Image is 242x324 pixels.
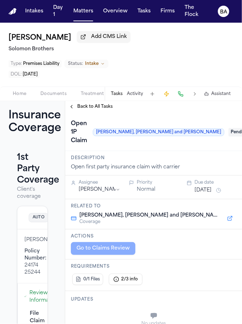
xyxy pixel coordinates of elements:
button: Activity [127,91,143,97]
h2: Solomon Brothers [9,45,233,54]
h3: 1st Party Coverage [17,152,48,186]
h3: Requirements [71,264,236,269]
span: 2/3 info [121,276,138,282]
span: AUTO [29,213,49,223]
button: Matters [71,5,96,18]
button: Intakes [22,5,46,18]
div: Priority [137,180,179,185]
button: Change status from Intake [64,60,108,68]
h3: Related to [71,203,236,209]
button: Overview [100,5,130,18]
h1: [PERSON_NAME] [9,32,71,44]
h3: Updates [71,297,236,302]
h3: Description [71,155,236,161]
h1: Insurance Coverage [9,110,77,135]
span: Documents [40,91,67,97]
span: Type : [11,62,22,66]
button: The Flock [182,1,208,21]
p: Client's coverage [17,186,48,200]
button: Tasks [135,5,153,18]
span: 0/1 Files [83,276,100,282]
button: 0/1 Files [72,274,103,285]
button: Edit Type: Premises Liability [9,60,62,67]
div: Due date [195,180,236,185]
h1: Open 1P Claim [68,118,90,146]
span: DOL : [11,72,22,77]
span: Intake [85,61,99,67]
button: Back to All Tasks [65,104,116,110]
button: Day 1 [50,1,66,21]
div: Assignee [79,180,120,185]
button: Add Task [147,89,157,99]
span: Policy Number : [24,248,46,261]
div: [PERSON_NAME] [24,236,40,244]
span: Home [13,91,26,97]
button: Make a Call [176,89,186,99]
button: Assistant [204,91,231,97]
button: Firms [158,5,178,18]
span: Assistant [211,91,231,97]
button: Edit DOL: 2025-04-30 [9,71,40,78]
button: Normal [137,186,155,193]
img: Finch Logo [9,8,17,15]
span: Add CMS Link [91,33,127,40]
button: Edit matter name [9,32,71,44]
span: [PERSON_NAME], [PERSON_NAME] and [PERSON_NAME] [93,128,224,136]
button: Open actions [35,212,40,223]
button: Create Immediate Task [162,89,171,99]
button: Tasks [111,91,123,97]
span: Premises Liability [23,62,60,66]
h3: Actions [71,234,236,239]
button: 2/3 info [109,274,142,285]
span: [DATE] [23,72,38,77]
a: Open Review Information [29,289,60,304]
button: [DATE] [195,187,212,194]
a: Home [9,8,17,15]
button: Snooze task [214,186,223,195]
span: 2417425244 [24,263,40,275]
span: Back to All Tasks [77,104,113,110]
span: Treatment [81,91,104,97]
div: Open first party insurance claim with carrier [71,164,236,171]
button: Add CMS Link [77,31,130,43]
span: Status: [68,61,83,67]
span: Coverage [79,219,221,225]
span: [PERSON_NAME], [PERSON_NAME] and [PERSON_NAME] [79,212,221,219]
